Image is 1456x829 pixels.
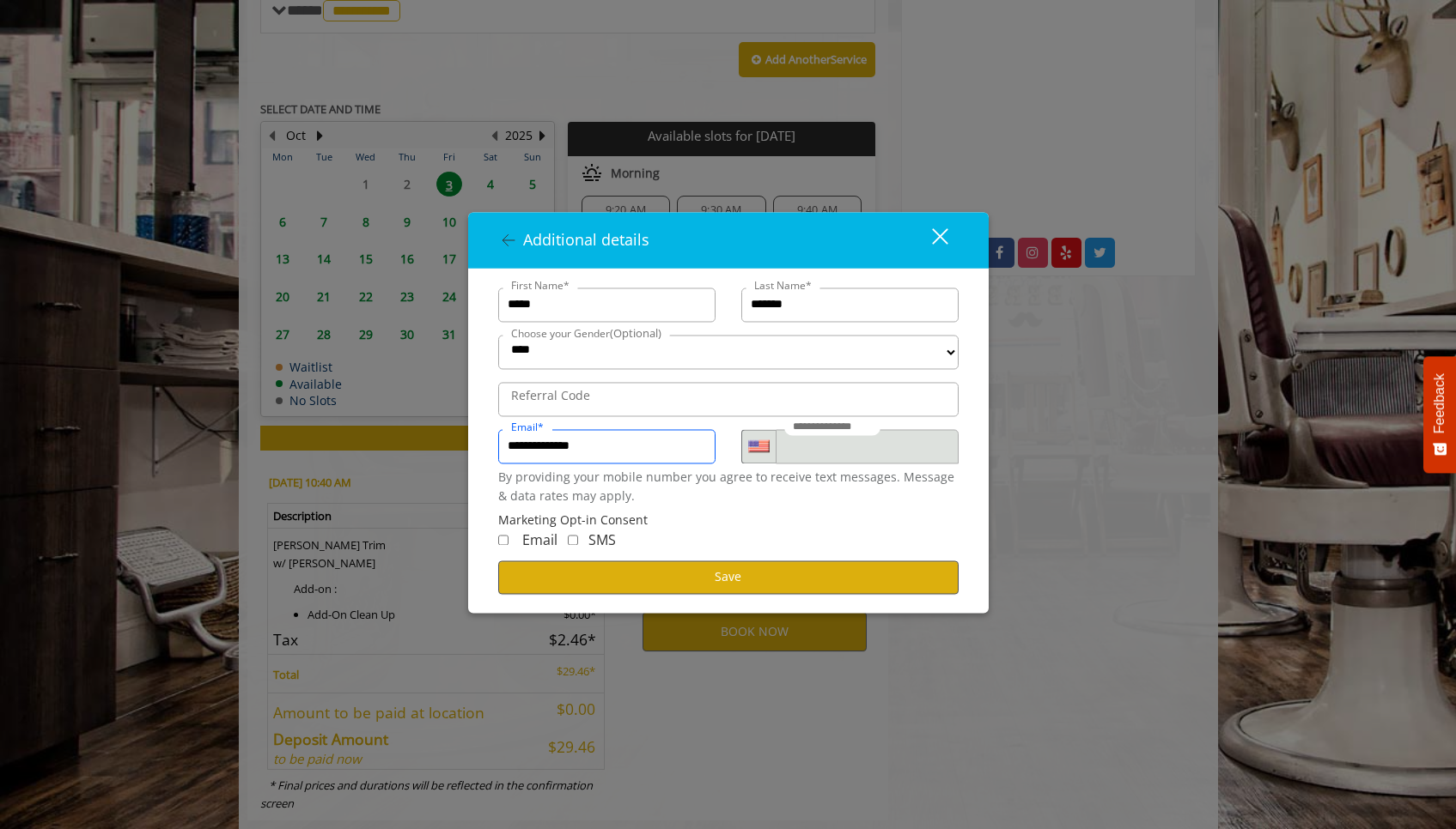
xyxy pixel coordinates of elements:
[522,530,557,549] span: Email
[523,229,649,250] span: Additional details
[498,511,959,529] div: Marketing Opt-in Consent
[498,382,959,416] input: ReferralCode
[568,535,578,545] input: Receive Marketing SMS
[503,277,578,293] label: First Name*
[503,386,599,405] label: Referral Code
[741,429,776,463] div: Country
[588,530,616,549] span: SMS
[1423,356,1456,473] button: Feedback - Show survey
[498,560,959,594] button: Save
[746,277,820,293] label: Last Name*
[498,287,716,322] input: FirstName
[498,468,959,506] div: By providing your mobile number you agree to receive text messages. Message & data rates may apply.
[498,335,959,369] select: Choose your Gender
[715,569,741,585] span: Save
[741,287,959,322] input: Lastname
[498,429,716,463] input: Email
[498,535,509,545] input: Receive Marketing Email
[900,222,959,257] button: close dialog
[610,325,661,341] span: (Optional)
[503,419,552,435] label: Email*
[1432,373,1447,433] span: Feedback
[912,227,947,253] div: close dialog
[503,324,670,342] label: Choose your Gender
